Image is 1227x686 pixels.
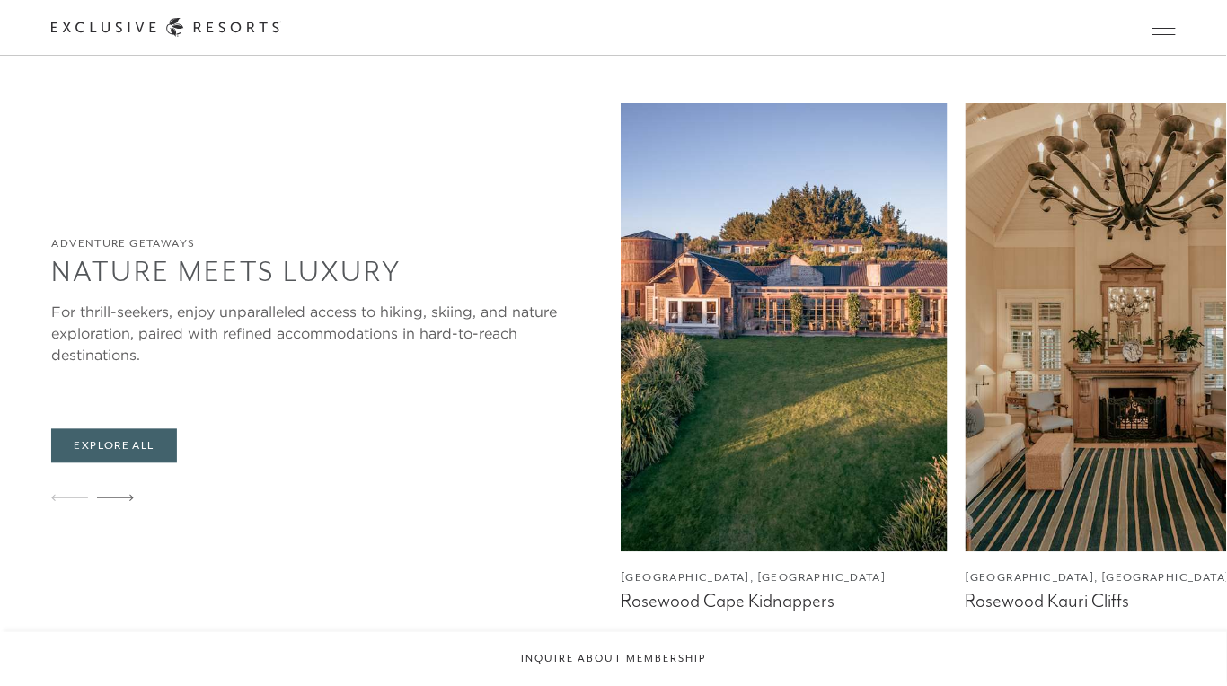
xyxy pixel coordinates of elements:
[51,236,603,253] h6: Adventure Getaways
[621,570,947,587] figcaption: [GEOGRAPHIC_DATA], [GEOGRAPHIC_DATA]
[51,429,176,463] a: Explore All
[51,302,603,366] div: For thrill-seekers, enjoy unparalleled access to hiking, skiing, and nature exploration, paired w...
[1152,22,1176,34] button: Open navigation
[621,591,947,613] figcaption: Rosewood Cape Kidnappers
